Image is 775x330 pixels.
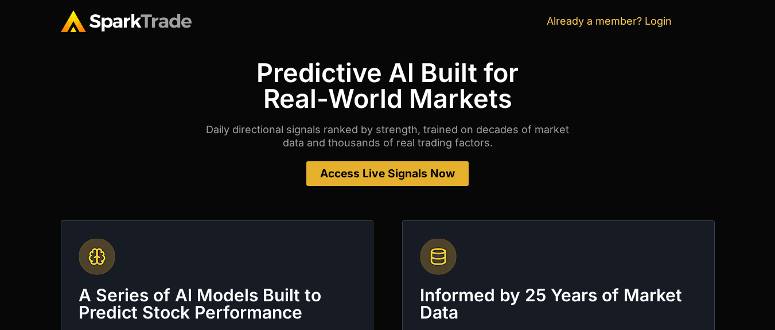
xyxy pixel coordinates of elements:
[306,161,469,186] a: Access Live Signals Now
[79,286,356,321] h3: A Series of Al Models Built to Predict Stock Performance
[420,286,697,321] h3: Informed by 25 Years of Market Data
[61,60,715,111] h1: Predictive Al Built for Real-World Markets
[547,15,672,27] a: Already a member? Login
[320,168,455,179] span: Access Live Signals Now
[61,123,715,150] p: Daily directional signals ranked by strength, trained on decades of market data and thousands of ...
